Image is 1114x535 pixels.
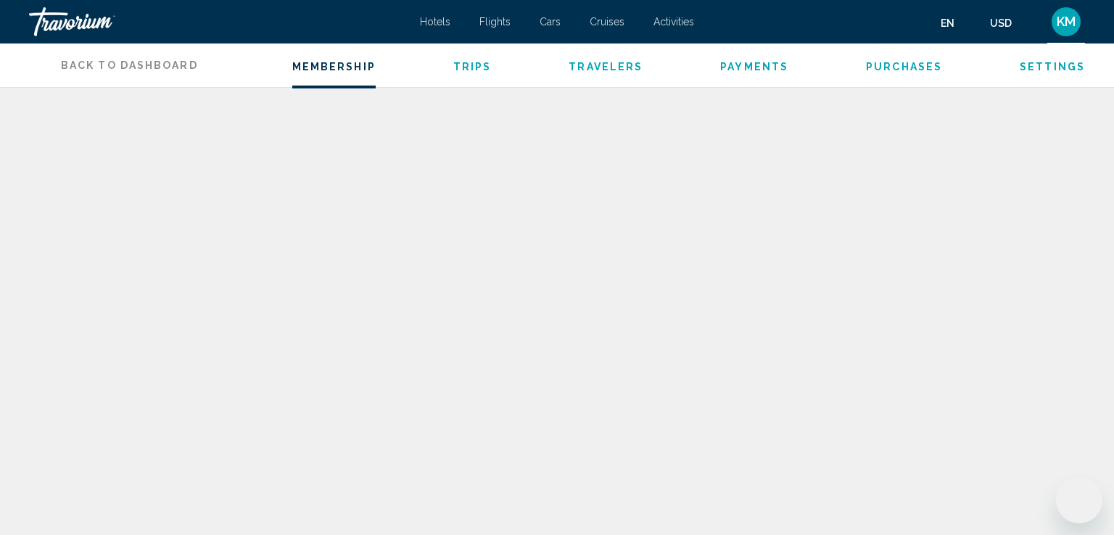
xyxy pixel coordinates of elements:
[90,196,110,210] button: Edit
[497,183,627,198] p: Active
[800,167,890,179] p: Member Since
[990,12,1026,33] button: Change currency
[75,154,125,192] span: KM
[185,153,372,165] p: : 589733
[866,61,942,72] a: Purchases
[590,16,624,28] a: Cruises
[775,289,1063,301] p: Savings
[1056,477,1102,523] iframe: Кнопка для запуску вікна повідомлень
[990,17,1012,29] span: USD
[185,217,309,229] span: Member Price Guarantee
[1047,7,1085,37] button: User Menu
[51,323,147,336] button: View Points History
[497,167,627,179] p: Membership Status
[775,312,1063,333] p: $0.00 USD
[497,124,594,146] p: Travel Club
[479,16,511,28] a: Flights
[61,59,198,71] span: Back to Dashboard
[941,17,954,29] span: en
[800,183,890,198] p: [DATE]
[65,495,397,507] p: Available
[720,61,788,72] a: Payments
[731,495,1063,507] p: Savings
[569,61,643,72] a: Travelers
[29,43,198,87] a: Back to Dashboard
[1057,14,1076,29] span: KM
[292,61,376,72] a: Membership
[1020,61,1085,72] a: Settings
[197,289,485,301] p: Available
[941,12,968,33] button: Change language
[51,287,182,309] p: Points Summary
[185,124,372,153] h1: [PERSON_NAME]
[29,7,405,36] a: Travorium
[653,16,694,28] a: Activities
[453,61,492,72] a: Trips
[540,16,561,28] a: Cars
[197,312,485,333] p: 0 Points
[90,197,110,209] span: Edit
[486,289,775,301] p: Redeemed
[420,16,450,28] a: Hotels
[486,312,775,333] p: 0 Points
[398,495,730,507] p: Redeemed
